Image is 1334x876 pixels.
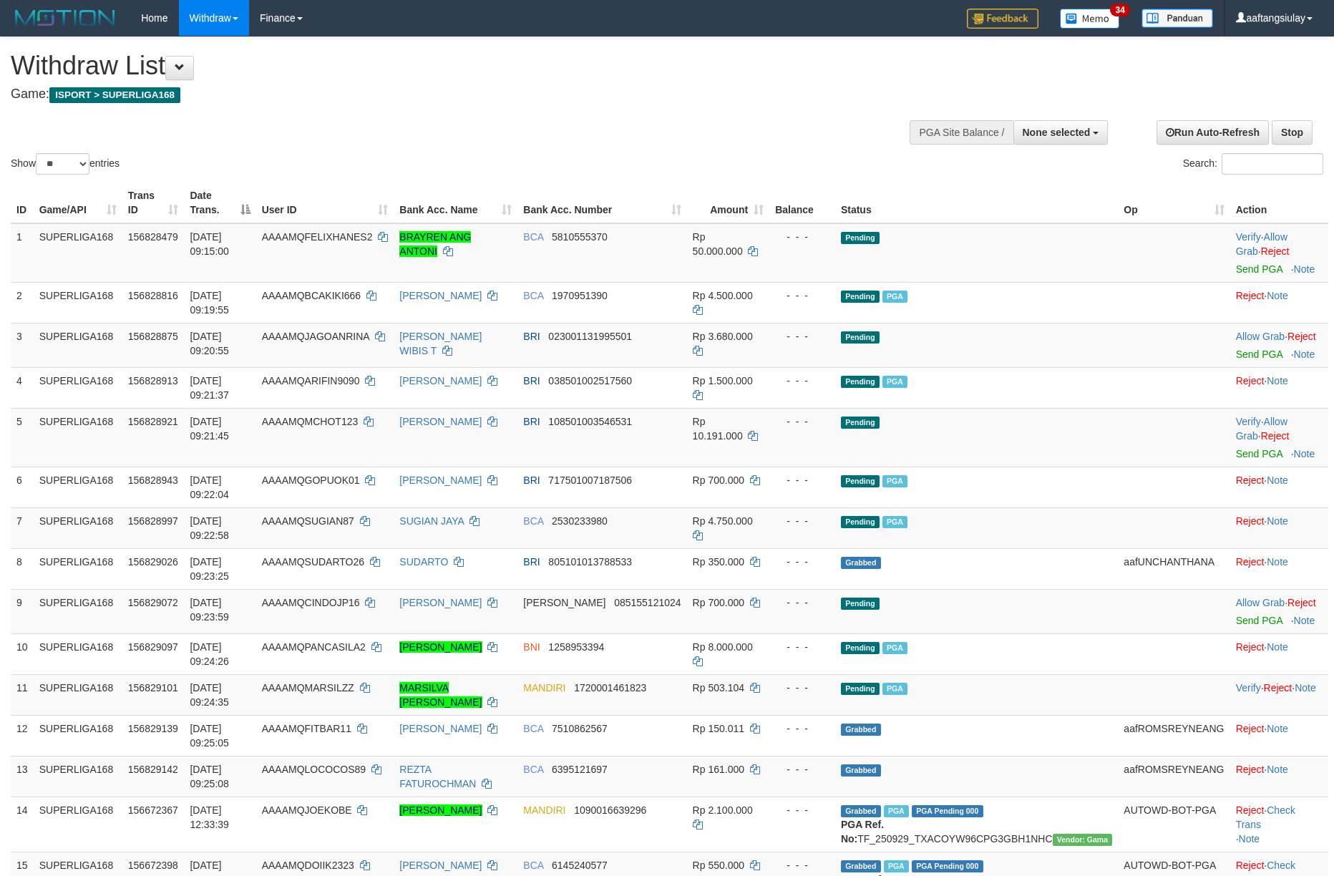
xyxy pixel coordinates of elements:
div: - - - [775,595,829,610]
a: Reject [1236,515,1265,527]
img: Button%20Memo.svg [1060,9,1120,29]
span: [DATE] 09:23:59 [190,597,229,623]
span: Marked by aafsengchandara [884,805,909,817]
th: Game/API: activate to sort column ascending [34,182,122,223]
a: Allow Grab [1236,231,1287,257]
span: Pending [841,232,880,244]
span: Copy 085155121024 to clipboard [614,597,681,608]
div: - - - [775,640,829,654]
span: 156828913 [128,375,178,386]
span: BRI [523,375,540,386]
span: Pending [841,642,880,654]
td: · [1230,467,1328,507]
span: BNI [523,641,540,653]
span: 156829097 [128,641,178,653]
span: Marked by aafsoycanthlai [882,291,907,303]
span: MANDIRI [523,804,565,816]
a: Reject [1264,682,1292,693]
a: Reject [1236,641,1265,653]
a: Reject [1236,290,1265,301]
td: · [1230,633,1328,674]
td: aafROMSREYNEANG [1118,756,1230,797]
span: Pending [841,598,880,610]
span: [DATE] 09:23:25 [190,556,229,582]
a: Reject [1236,860,1265,871]
div: - - - [775,858,829,872]
div: - - - [775,555,829,569]
span: BCA [523,860,543,871]
td: 12 [11,715,34,756]
td: 5 [11,408,34,467]
th: ID [11,182,34,223]
td: · · [1230,674,1328,715]
div: - - - [775,288,829,303]
span: Marked by aafsoycanthlai [882,516,907,528]
a: Send PGA [1236,349,1282,360]
a: Verify [1236,682,1261,693]
label: Search: [1183,153,1323,175]
span: AAAAMQJAGOANRINA [262,331,369,342]
th: User ID: activate to sort column ascending [256,182,394,223]
span: · [1236,416,1287,442]
span: Rp 161.000 [693,764,744,775]
span: 156829142 [128,764,178,775]
span: Rp 503.104 [693,682,744,693]
td: SUPERLIGA168 [34,282,122,323]
div: - - - [775,329,829,344]
a: Run Auto-Refresh [1157,120,1269,145]
select: Showentries [36,153,89,175]
th: Status [835,182,1118,223]
td: · [1230,367,1328,408]
span: 156828921 [128,416,178,427]
span: Grabbed [841,860,881,872]
a: [PERSON_NAME] [399,723,482,734]
td: · [1230,282,1328,323]
span: · [1236,597,1287,608]
a: [PERSON_NAME] [399,416,482,427]
img: MOTION_logo.png [11,7,120,29]
span: Pending [841,417,880,429]
a: Note [1267,290,1288,301]
a: Reject [1236,723,1265,734]
td: · [1230,507,1328,548]
span: Copy 5810555370 to clipboard [552,231,608,243]
td: SUPERLIGA168 [34,467,122,507]
td: 8 [11,548,34,589]
span: 156828816 [128,290,178,301]
span: BCA [523,764,543,775]
th: Trans ID: activate to sort column ascending [122,182,185,223]
span: Copy 1720001461823 to clipboard [574,682,646,693]
span: AAAAMQARIFIN9090 [262,375,360,386]
span: · [1236,231,1287,257]
span: [DATE] 09:22:58 [190,515,229,541]
span: ISPORT > SUPERLIGA168 [49,87,180,103]
span: BCA [523,290,543,301]
span: [DATE] 09:19:55 [190,290,229,316]
span: None selected [1023,127,1091,138]
input: Search: [1222,153,1323,175]
span: Vendor URL: https://trx31.1velocity.biz [1053,834,1113,846]
a: Send PGA [1236,615,1282,626]
td: SUPERLIGA168 [34,633,122,674]
span: Copy 1258953394 to clipboard [548,641,604,653]
td: SUPERLIGA168 [34,715,122,756]
a: Note [1295,682,1316,693]
span: Grabbed [841,805,881,817]
span: Copy 038501002517560 to clipboard [548,375,632,386]
span: Rp 8.000.000 [693,641,753,653]
span: BRI [523,416,540,427]
span: Grabbed [841,557,881,569]
span: AAAAMQJOEKOBE [262,804,352,816]
span: Rp 350.000 [693,556,744,568]
span: [DATE] 09:20:55 [190,331,229,356]
td: aafUNCHANTHANA [1118,548,1230,589]
span: BRI [523,556,540,568]
span: AAAAMQMCHOT123 [262,416,359,427]
a: [PERSON_NAME] [399,860,482,871]
a: Reject [1236,764,1265,775]
td: 10 [11,633,34,674]
span: AAAAMQPANCASILA2 [262,641,366,653]
span: 156828997 [128,515,178,527]
a: Reject [1236,804,1265,816]
span: Rp 50.000.000 [693,231,743,257]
